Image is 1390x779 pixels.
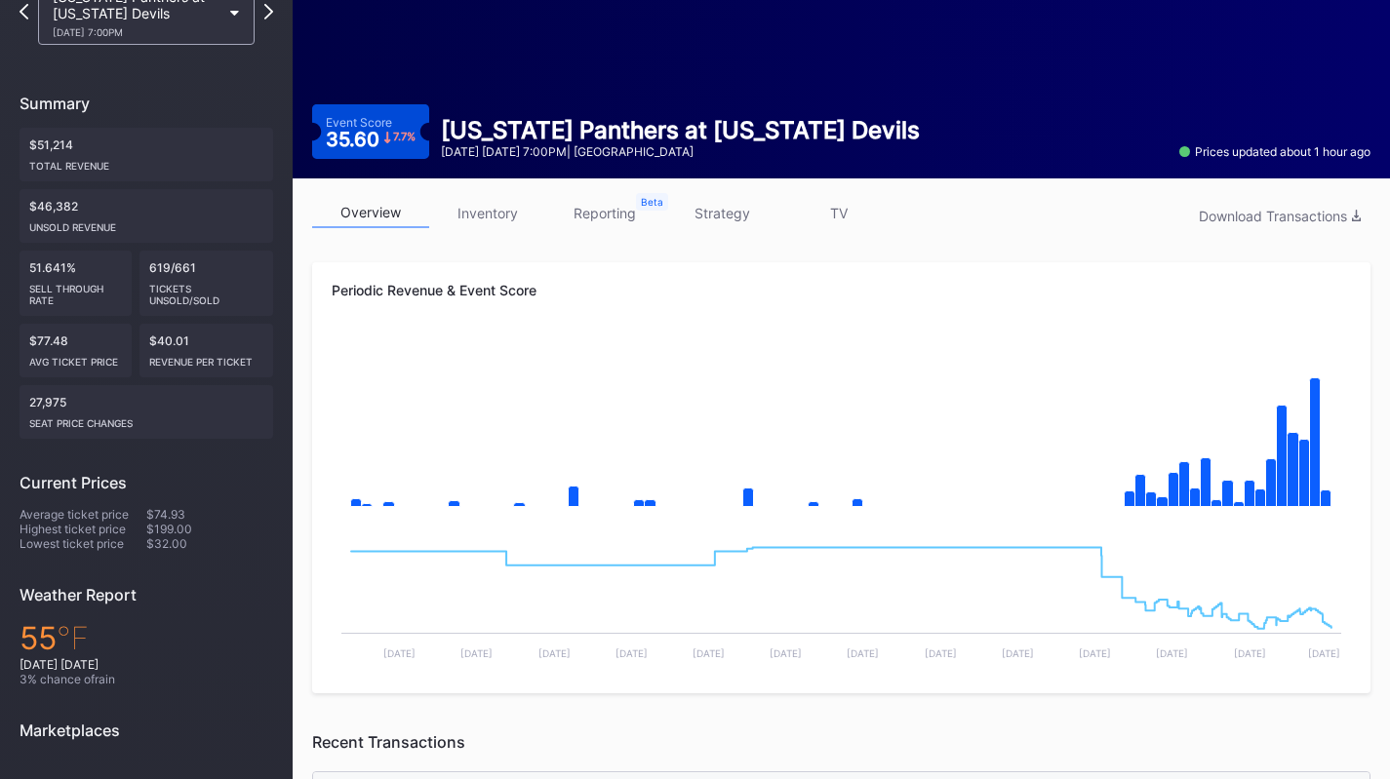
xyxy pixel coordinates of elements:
div: Summary [20,94,273,113]
text: [DATE] [693,647,725,659]
div: Unsold Revenue [29,214,263,233]
svg: Chart title [332,332,1351,527]
div: Total Revenue [29,152,263,172]
div: 619/661 [139,251,274,316]
div: Download Transactions [1199,208,1361,224]
div: 35.60 [326,130,416,149]
div: [DATE] 7:00PM [53,26,220,38]
span: ℉ [57,619,89,657]
div: $199.00 [146,522,273,536]
a: overview [312,198,429,228]
text: [DATE] [1308,647,1340,659]
text: [DATE] [1156,647,1188,659]
text: [DATE] [1002,647,1034,659]
text: [DATE] [1079,647,1111,659]
div: 3 % chance of rain [20,672,273,686]
div: [DATE] [DATE] 7:00PM | [GEOGRAPHIC_DATA] [441,144,920,159]
div: seat price changes [29,409,263,429]
text: [DATE] [1234,647,1266,659]
text: [DATE] [383,647,416,659]
text: [DATE] [460,647,493,659]
div: 7.7 % [393,132,416,142]
div: Revenue per ticket [149,348,264,368]
div: Avg ticket price [29,348,122,368]
text: [DATE] [616,647,648,659]
div: $40.01 [139,324,274,377]
div: $74.93 [146,507,273,522]
a: inventory [429,198,546,228]
text: [DATE] [770,647,802,659]
div: Periodic Revenue & Event Score [332,282,1351,298]
button: Download Transactions [1189,203,1370,229]
div: Weather Report [20,585,273,604]
a: reporting [546,198,663,228]
div: Marketplaces [20,721,273,740]
div: $46,382 [20,189,273,243]
div: [US_STATE] Panthers at [US_STATE] Devils [441,116,920,144]
div: Event Score [326,115,392,130]
div: Highest ticket price [20,522,146,536]
div: Lowest ticket price [20,536,146,551]
div: 51.641% [20,251,132,316]
div: Average ticket price [20,507,146,522]
div: Current Prices [20,473,273,492]
div: $32.00 [146,536,273,551]
div: [DATE] [DATE] [20,657,273,672]
a: strategy [663,198,780,228]
div: $77.48 [20,324,132,377]
div: Recent Transactions [312,732,1370,752]
a: TV [780,198,897,228]
div: Prices updated about 1 hour ago [1179,144,1370,159]
div: 27,975 [20,385,273,439]
div: 55 [20,619,273,657]
text: [DATE] [847,647,879,659]
svg: Chart title [332,527,1351,674]
div: Tickets Unsold/Sold [149,275,264,306]
text: [DATE] [925,647,957,659]
div: $51,214 [20,128,273,181]
text: [DATE] [538,647,571,659]
div: Sell Through Rate [29,275,122,306]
